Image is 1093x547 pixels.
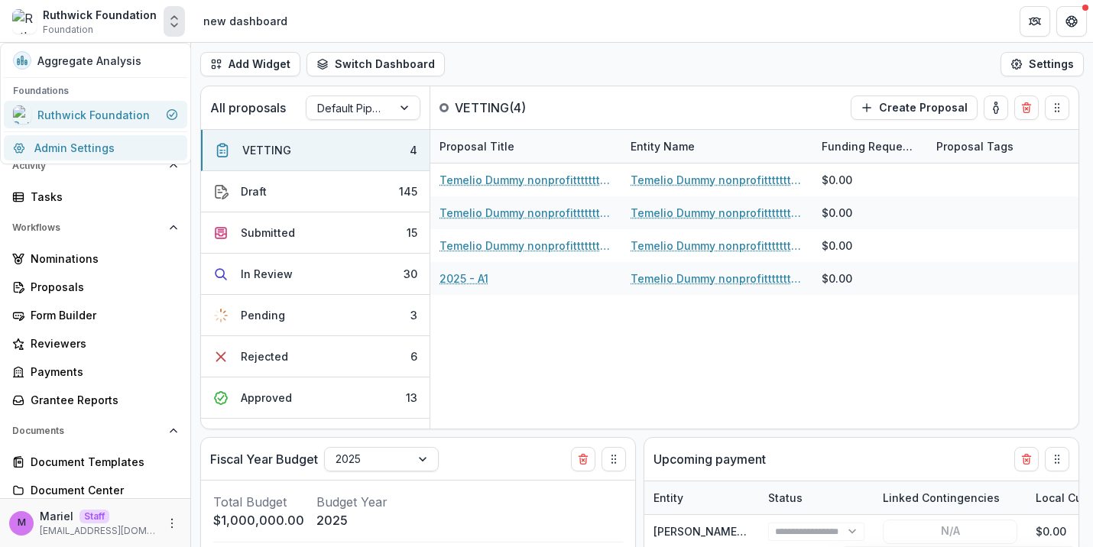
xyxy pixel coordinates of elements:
a: Temelio Dummy nonprofittttttttt a4 sda16s5d [631,172,803,188]
div: 3 [410,307,417,323]
a: Reviewers [6,331,184,356]
div: VETTING [242,142,291,158]
div: Submitted [241,225,295,241]
div: Proposal Title [430,138,524,154]
button: Create Proposal [851,95,978,120]
button: Approved13 [201,377,430,419]
a: Temelio Dummy nonprofittttttttt a4 sda16s5d - 2025 - A1 [439,238,612,254]
div: Proposal Title [430,130,621,163]
div: Mariel [18,518,26,528]
div: 4 [410,142,417,158]
button: Open Documents [6,419,184,443]
img: Ruthwick Foundation [12,9,37,34]
div: Funding Requested [812,130,927,163]
div: Linked Contingencies [874,481,1027,514]
div: $0.00 [822,205,852,221]
button: Open entity switcher [164,6,185,37]
button: Partners [1020,6,1050,37]
a: Grantee Reports [6,387,184,413]
button: Drag [1045,95,1069,120]
div: Status [759,490,812,506]
p: All proposals [210,99,286,117]
div: 30 [404,266,417,282]
div: Ruthwick Foundation [43,7,157,23]
span: Activity [12,160,163,171]
button: Drag [1045,447,1069,471]
a: Nominations [6,246,184,271]
div: Grantee Reports [31,392,172,408]
div: Payments [31,364,172,380]
a: Temelio Dummy nonprofittttttttt a4 sda16s5d - 2025 - A1 [439,172,612,188]
button: More [163,514,181,532]
button: Drag [602,447,626,471]
nav: breadcrumb [197,10,294,32]
a: Temelio Dummy nonprofittttttttt a4 sda16s5d [631,270,803,286]
span: Workflows [12,222,163,233]
div: 6 [410,348,417,364]
p: Staff [79,510,109,523]
p: $1,000,000.00 [213,511,304,529]
button: In Review30 [201,254,430,295]
a: Proposals [6,274,184,299]
a: Document Center [6,477,184,503]
button: toggle-assigned-to-me [984,95,1008,120]
div: $0.00 [822,270,852,286]
div: Form Builder [31,307,172,323]
div: Document Templates [31,454,172,470]
button: Get Help [1056,6,1087,37]
div: Pending [241,307,285,323]
div: Entity [644,481,759,514]
p: Total Budget [213,493,304,511]
a: Temelio Dummy nonprofittttttttt a4 sda16s5d [631,205,803,221]
div: Reviewers [31,335,172,351]
button: Rejected6 [201,336,430,377]
div: Draft [241,183,267,199]
a: Payments [6,359,184,384]
p: [EMAIL_ADDRESS][DOMAIN_NAME] [40,524,157,538]
button: Delete card [571,447,595,471]
button: Open Workflows [6,215,184,240]
p: Budget Year [316,493,388,511]
div: Proposals [31,279,172,295]
a: Form Builder [6,303,184,328]
div: Funding Requested [812,138,927,154]
div: Document Center [31,482,172,498]
span: Foundation [43,23,93,37]
div: Nominations [31,251,172,267]
button: Switch Dashboard [306,52,445,76]
button: Add Widget [200,52,300,76]
button: Open Activity [6,154,184,178]
div: Entity Name [621,130,812,163]
div: Status [759,481,874,514]
div: Linked Contingencies [874,490,1009,506]
button: Settings [1001,52,1084,76]
button: Delete card [1014,447,1039,471]
p: 2025 [316,511,388,529]
div: $0.00 [822,172,852,188]
a: 2025 - A1 [439,270,488,286]
div: $0.00 [822,238,852,254]
a: [PERSON_NAME] Draft Test [654,525,796,538]
div: Entity Name [621,138,704,154]
button: VETTING4 [201,130,430,171]
div: Proposal Tags [927,138,1023,154]
div: In Review [241,266,293,282]
a: Tasks [6,184,184,209]
p: Upcoming payment [654,450,766,468]
span: Documents [12,426,163,436]
div: Entity [644,490,692,506]
div: Rejected [241,348,288,364]
div: new dashboard [203,13,287,29]
button: Delete card [1014,95,1039,120]
div: 15 [407,225,417,241]
div: 13 [406,390,417,406]
button: Pending3 [201,295,430,336]
button: Draft145 [201,171,430,212]
div: Approved [241,390,292,406]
